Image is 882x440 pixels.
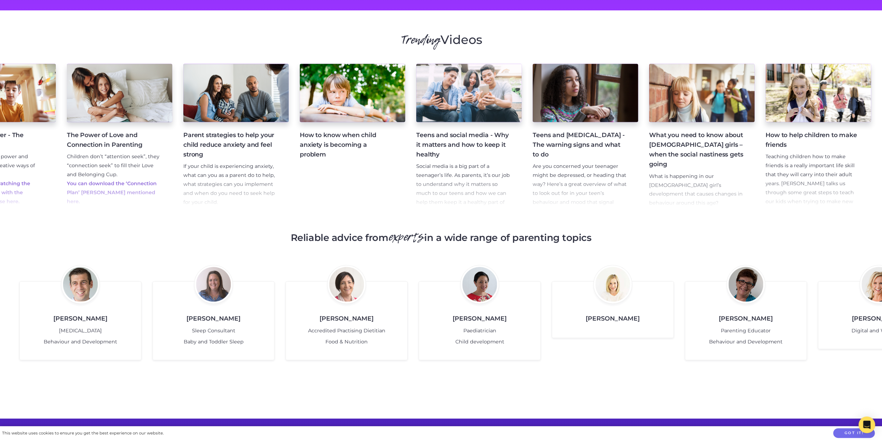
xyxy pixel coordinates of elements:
[308,326,385,335] li: Accredited Practising Dietitian
[300,130,394,159] h4: How to know when child anxiety is becoming a problem
[649,172,743,244] p: What is happening in our [DEMOGRAPHIC_DATA] girl’s development that causes changes in behaviour a...
[721,326,771,335] li: Parenting Educator
[2,430,164,437] div: This website uses cookies to ensure you get the best experience on our website.
[436,315,524,322] h5: [PERSON_NAME]
[67,152,161,179] p: Children don’t “attention seek”, they “connection seek” to fill their Love and Belonging Cup.
[833,428,875,438] button: Got it!
[766,130,860,150] h4: How to help children to make friends
[67,207,147,232] a: Find out more by watching the ‘Guiding Behaviour with the Phoenix Cups’ course here.
[184,338,244,347] li: Baby and Toddler Sleep
[460,265,499,304] img: megan-yap_400x400_acf_cropped-1.jpg
[533,162,627,225] p: Are you concerned your teenager might be depressed, or heading that way? Here’s a great overview ...
[303,315,391,322] h5: [PERSON_NAME]
[709,338,783,347] li: Behaviour and Development
[325,338,368,347] li: Food & Nutrition
[702,315,790,322] h5: [PERSON_NAME]
[59,326,102,335] li: [MEDICAL_DATA]
[533,130,627,159] h4: Teens and [MEDICAL_DATA] - The warning signs and what to do
[726,265,765,304] img: Screen-Shot-2018-03-07-at-4.57.15-pm_400x400_acf_cropped.png
[36,315,124,322] h5: [PERSON_NAME]
[858,416,875,433] div: Open Intercom Messenger
[400,32,439,48] em: Trending
[649,130,743,169] h4: What you need to know about [DEMOGRAPHIC_DATA] girls – when the social nastiness gets going
[67,130,161,150] h4: The Power of Love and Connection in Parenting
[569,315,657,322] h5: [PERSON_NAME]
[416,162,510,216] p: Social media is a big part of a teenager’s life. As parents, it’s our job to understand why it ma...
[327,265,366,304] img: Screen-Shot-2018-03-07-at-5.03.01-pm_400x400_acf_cropped.png
[766,152,860,233] p: Teaching children how to make friends is a really important life skill that they will carry into ...
[183,130,278,159] h4: Parent strategies to help your child reduce anxiety and feel strong
[455,338,504,347] li: Child development
[463,326,496,335] li: Paediatrician
[388,228,423,245] em: experts
[44,338,117,347] li: Behaviour and Development
[194,265,233,304] img: Katie-Forsythe-2_400x400_acf_cropped.jpg
[61,265,100,304] img: justin_400x400_acf_cropped.jpg
[416,130,510,159] h4: Teens and social media - Why it matters and how to keep it healthy
[67,180,157,205] a: You can download the ‘Connection Plan’ [PERSON_NAME] mentioned here.
[593,265,632,304] img: amy-feeding-finn-web-e1474949771193_400x400_acf_cropped.jpg
[183,162,278,207] p: If your child is experiencing anxiety, what can you as a parent do to help, what strategies can y...
[169,315,257,322] h5: [PERSON_NAME]
[192,326,235,335] li: Sleep Consultant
